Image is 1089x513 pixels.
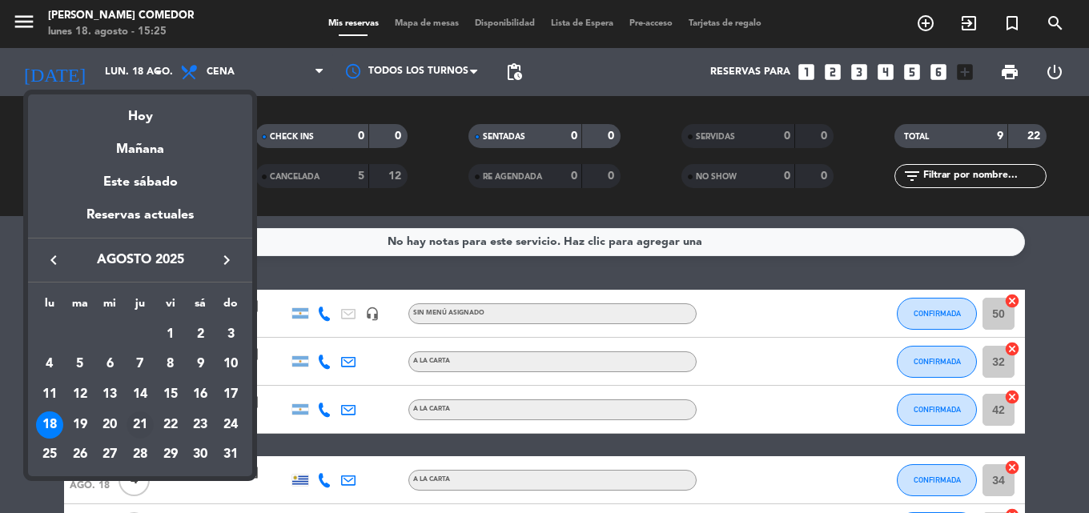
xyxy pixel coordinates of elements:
i: keyboard_arrow_left [44,250,63,270]
td: 7 de agosto de 2025 [125,350,155,380]
th: martes [65,295,95,319]
td: 16 de agosto de 2025 [186,379,216,410]
th: domingo [215,295,246,319]
td: 3 de agosto de 2025 [215,319,246,350]
td: 30 de agosto de 2025 [186,440,216,471]
div: Este sábado [28,160,252,205]
div: 7 [127,351,154,378]
div: 22 [157,411,184,439]
div: 2 [187,321,214,348]
div: Mañana [28,127,252,160]
div: 20 [96,411,123,439]
div: Hoy [28,94,252,127]
th: miércoles [94,295,125,319]
td: 17 de agosto de 2025 [215,379,246,410]
div: 4 [36,351,63,378]
button: keyboard_arrow_right [212,250,241,271]
td: 27 de agosto de 2025 [94,440,125,471]
td: 26 de agosto de 2025 [65,440,95,471]
td: 29 de agosto de 2025 [155,440,186,471]
td: 10 de agosto de 2025 [215,350,246,380]
td: 5 de agosto de 2025 [65,350,95,380]
div: 5 [66,351,94,378]
th: viernes [155,295,186,319]
th: jueves [125,295,155,319]
div: 13 [96,381,123,408]
th: sábado [186,295,216,319]
td: 1 de agosto de 2025 [155,319,186,350]
div: 1 [157,321,184,348]
td: 21 de agosto de 2025 [125,410,155,440]
div: 30 [187,442,214,469]
div: 26 [66,442,94,469]
div: 29 [157,442,184,469]
div: 6 [96,351,123,378]
div: 19 [66,411,94,439]
td: 19 de agosto de 2025 [65,410,95,440]
div: 11 [36,381,63,408]
td: 9 de agosto de 2025 [186,350,216,380]
td: 8 de agosto de 2025 [155,350,186,380]
td: 14 de agosto de 2025 [125,379,155,410]
div: 18 [36,411,63,439]
td: 15 de agosto de 2025 [155,379,186,410]
td: 31 de agosto de 2025 [215,440,246,471]
div: 15 [157,381,184,408]
button: keyboard_arrow_left [39,250,68,271]
td: 18 de agosto de 2025 [34,410,65,440]
div: 31 [217,442,244,469]
td: 25 de agosto de 2025 [34,440,65,471]
div: 14 [127,381,154,408]
td: 6 de agosto de 2025 [94,350,125,380]
div: 24 [217,411,244,439]
td: 28 de agosto de 2025 [125,440,155,471]
td: AGO. [34,319,155,350]
td: 20 de agosto de 2025 [94,410,125,440]
div: 10 [217,351,244,378]
td: 13 de agosto de 2025 [94,379,125,410]
div: 27 [96,442,123,469]
div: Reservas actuales [28,205,252,238]
div: 8 [157,351,184,378]
td: 2 de agosto de 2025 [186,319,216,350]
td: 22 de agosto de 2025 [155,410,186,440]
span: agosto 2025 [68,250,212,271]
td: 24 de agosto de 2025 [215,410,246,440]
td: 12 de agosto de 2025 [65,379,95,410]
td: 23 de agosto de 2025 [186,410,216,440]
td: 4 de agosto de 2025 [34,350,65,380]
div: 23 [187,411,214,439]
div: 28 [127,442,154,469]
div: 21 [127,411,154,439]
div: 25 [36,442,63,469]
div: 16 [187,381,214,408]
div: 9 [187,351,214,378]
th: lunes [34,295,65,319]
div: 3 [217,321,244,348]
i: keyboard_arrow_right [217,250,236,270]
td: 11 de agosto de 2025 [34,379,65,410]
div: 12 [66,381,94,408]
div: 17 [217,381,244,408]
